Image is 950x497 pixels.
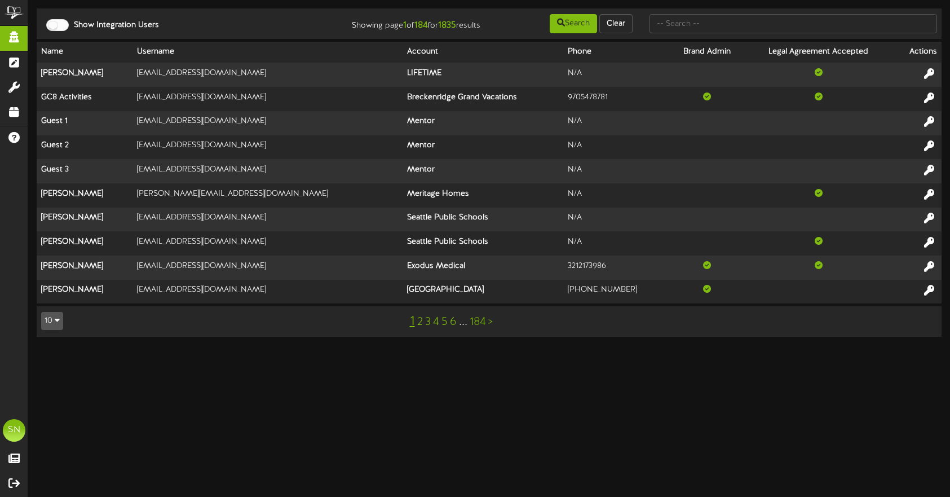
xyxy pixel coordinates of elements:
td: N/A [563,135,669,160]
td: [EMAIL_ADDRESS][DOMAIN_NAME] [132,111,403,135]
td: N/A [563,231,669,256]
th: Mentor [403,159,563,183]
th: Seattle Public Schools [403,208,563,232]
th: Account [403,42,563,63]
th: [GEOGRAPHIC_DATA] [403,280,563,304]
strong: 184 [414,20,428,30]
td: [EMAIL_ADDRESS][DOMAIN_NAME] [132,256,403,280]
th: LIFETIME [403,63,563,87]
a: 3 [425,316,431,328]
th: Exodus Medical [403,256,563,280]
a: 5 [441,316,448,328]
th: GC8 Activities [37,87,132,111]
th: [PERSON_NAME] [37,231,132,256]
td: 3212173986 [563,256,669,280]
td: [EMAIL_ADDRESS][DOMAIN_NAME] [132,159,403,183]
th: Phone [563,42,669,63]
td: [EMAIL_ADDRESS][DOMAIN_NAME] [132,63,403,87]
button: 10 [41,312,63,330]
div: SN [3,419,25,442]
th: Mentor [403,135,563,160]
td: [EMAIL_ADDRESS][DOMAIN_NAME] [132,87,403,111]
td: N/A [563,208,669,232]
td: [EMAIL_ADDRESS][DOMAIN_NAME] [132,280,403,304]
th: Actions [892,42,942,63]
a: > [488,316,493,328]
th: [PERSON_NAME] [37,280,132,304]
input: -- Search -- [649,14,937,33]
th: Name [37,42,132,63]
label: Show Integration Users [65,20,159,31]
a: ... [459,316,467,328]
th: [PERSON_NAME] [37,256,132,280]
th: Legal Agreement Accepted [745,42,892,63]
td: [PHONE_NUMBER] [563,280,669,304]
td: N/A [563,183,669,208]
th: [PERSON_NAME] [37,183,132,208]
a: 1 [410,314,415,329]
th: Username [132,42,403,63]
th: Guest 3 [37,159,132,183]
th: Meritage Homes [403,183,563,208]
a: 4 [433,316,439,328]
a: 2 [417,316,423,328]
th: Mentor [403,111,563,135]
button: Clear [599,14,633,33]
a: 184 [470,316,486,328]
th: Guest 2 [37,135,132,160]
td: [EMAIL_ADDRESS][DOMAIN_NAME] [132,231,403,256]
strong: 1 [403,20,406,30]
td: [PERSON_NAME][EMAIL_ADDRESS][DOMAIN_NAME] [132,183,403,208]
th: Breckenridge Grand Vacations [403,87,563,111]
strong: 1835 [438,20,456,30]
th: Brand Admin [669,42,745,63]
td: N/A [563,111,669,135]
a: 6 [450,316,457,328]
td: [EMAIL_ADDRESS][DOMAIN_NAME] [132,135,403,160]
td: [EMAIL_ADDRESS][DOMAIN_NAME] [132,208,403,232]
button: Search [550,14,597,33]
th: Seattle Public Schools [403,231,563,256]
th: [PERSON_NAME] [37,208,132,232]
th: [PERSON_NAME] [37,63,132,87]
div: Showing page of for results [337,13,489,32]
td: 9705478781 [563,87,669,111]
td: N/A [563,159,669,183]
th: Guest 1 [37,111,132,135]
td: N/A [563,63,669,87]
